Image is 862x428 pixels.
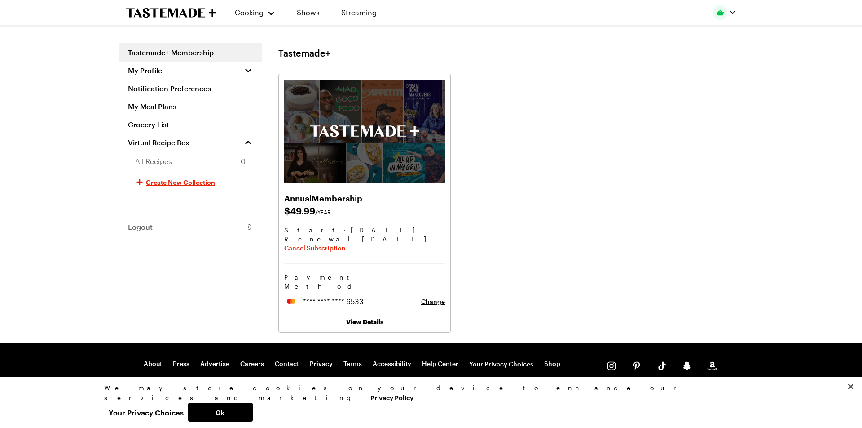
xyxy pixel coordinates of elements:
button: Your Privacy Choices [104,403,188,422]
a: To Tastemade Home Page [126,8,216,18]
span: Logout [128,223,153,232]
span: Start: [DATE] [284,226,445,235]
span: Virtual Recipe Box [128,138,189,147]
a: Shop [544,360,560,369]
a: View Details [346,318,383,325]
button: My Profile [119,62,262,80]
a: Grocery List [119,116,262,134]
button: Change [421,297,445,306]
span: My Profile [128,66,162,75]
a: Notification Preferences [119,80,262,98]
button: Your Privacy Choices [469,360,533,369]
span: Renewal : [DATE] [284,235,445,244]
span: 0 [241,156,246,167]
a: About [144,360,162,369]
span: /YEAR [315,209,331,215]
h1: Tastemade+ [278,48,330,58]
button: Cancel Subscription [284,244,346,253]
span: Create New Collection [146,178,215,187]
span: Cooking [235,8,264,17]
a: Privacy [310,360,333,369]
a: All Recipes0 [119,152,262,171]
span: $ 49.99 [284,204,445,217]
button: Profile picture [713,5,736,20]
a: Tastemade+ Membership [119,44,262,62]
h2: Annual Membership [284,192,445,204]
h3: Payment Method [284,273,445,291]
img: mastercard logo [284,297,298,306]
div: Privacy [104,383,751,422]
a: Advertise [200,360,229,369]
img: Profile picture [713,5,727,20]
a: Virtual Recipe Box [119,134,262,152]
button: Close [841,377,861,397]
span: All Recipes [135,156,172,167]
a: Press [173,360,189,369]
a: Accessibility [373,360,411,369]
a: Terms [343,360,362,369]
a: Help Center [422,360,458,369]
a: My Meal Plans [119,98,262,116]
a: More information about your privacy, opens in a new tab [370,393,413,401]
nav: Footer [144,360,560,369]
button: Cooking [234,2,275,23]
button: Logout [119,218,262,236]
div: We may store cookies on your device to enhance our services and marketing. [104,383,751,403]
a: Contact [275,360,299,369]
a: Careers [240,360,264,369]
button: Create New Collection [119,171,262,193]
button: Ok [188,403,253,422]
